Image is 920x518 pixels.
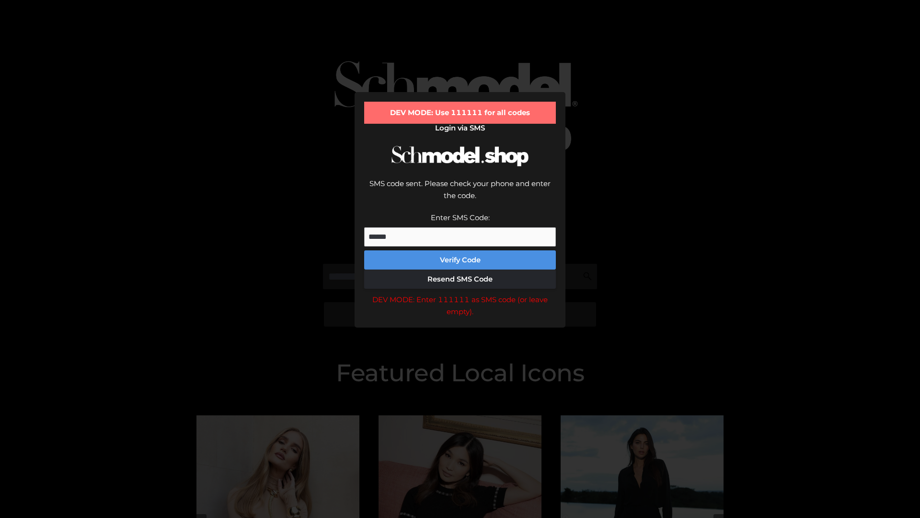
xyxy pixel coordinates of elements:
div: SMS code sent. Please check your phone and enter the code. [364,177,556,212]
button: Resend SMS Code [364,270,556,289]
h2: Login via SMS [364,124,556,132]
div: DEV MODE: Use 111111 for all codes [364,102,556,124]
label: Enter SMS Code: [431,213,490,222]
img: Schmodel Logo [388,137,532,175]
button: Verify Code [364,250,556,270]
div: DEV MODE: Enter 111111 as SMS code (or leave empty). [364,294,556,318]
